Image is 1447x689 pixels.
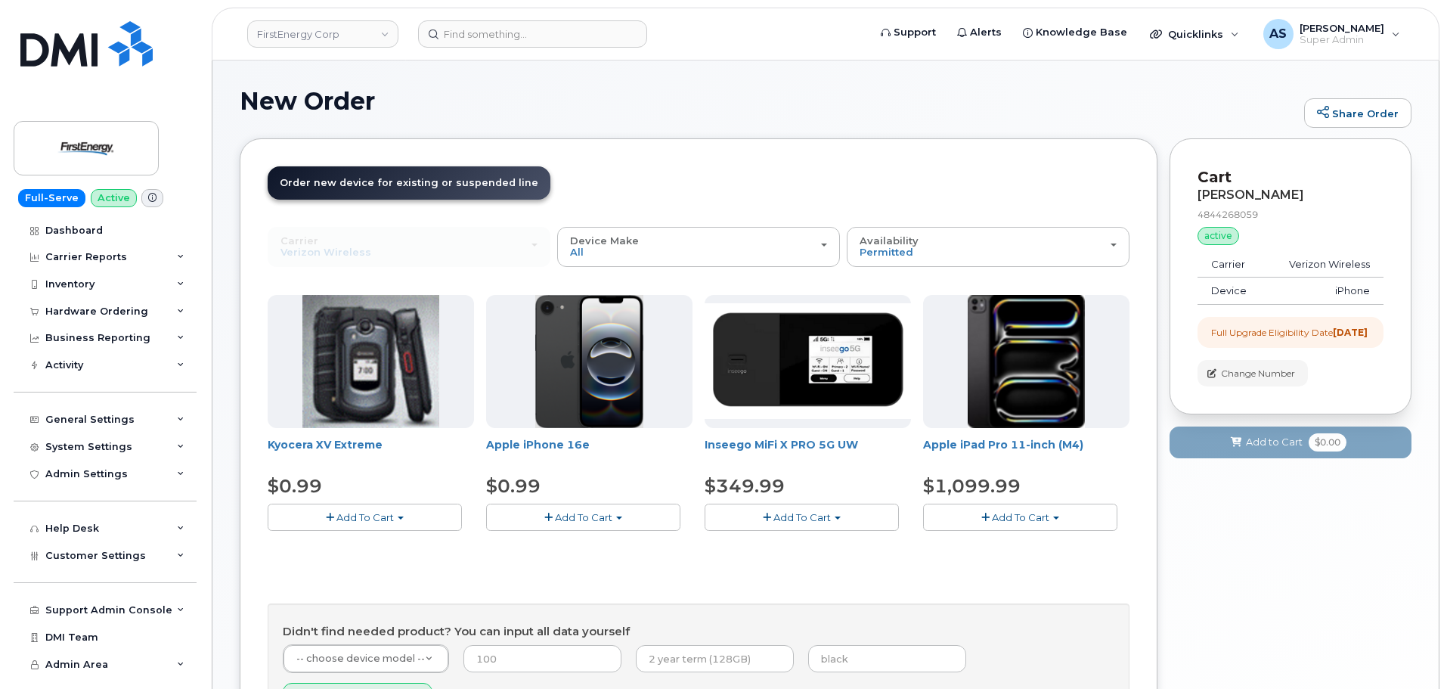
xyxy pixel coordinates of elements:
button: Add To Cart [923,504,1117,530]
button: Add to Cart $0.00 [1170,427,1411,458]
img: xvextreme.gif [302,295,439,428]
span: $349.99 [705,475,785,497]
td: Verizon Wireless [1266,251,1383,278]
span: Permitted [860,246,913,258]
span: $1,099.99 [923,475,1021,497]
iframe: Messenger Launcher [1381,623,1436,678]
span: Add to Cart [1246,435,1303,449]
div: 4844268059 [1198,208,1383,221]
div: active [1198,227,1239,245]
a: Inseego MiFi X PRO 5G UW [705,438,858,452]
a: Share Order [1304,98,1411,129]
span: Availability [860,234,919,247]
button: Availability Permitted [847,227,1129,266]
input: 100 [463,645,621,672]
span: Order new device for existing or suspended line [280,177,538,188]
span: Change Number [1221,367,1295,380]
span: Add To Cart [555,511,612,523]
div: Apple iPad Pro 11-inch (M4) [923,437,1129,467]
img: ipad_pro_11_m4.png [968,295,1085,428]
img: iphone16e.png [535,295,644,428]
input: 2 year term (128GB) [636,645,794,672]
span: Add To Cart [336,511,394,523]
button: Add To Cart [486,504,680,530]
span: Add To Cart [773,511,831,523]
div: Full Upgrade Eligibility Date [1211,326,1368,339]
span: -- choose device model -- [296,653,425,664]
td: Carrier [1198,251,1266,278]
span: $0.00 [1309,433,1346,452]
button: Add To Cart [705,504,899,530]
button: Change Number [1198,360,1308,386]
div: Apple iPhone 16e [486,437,693,467]
a: -- choose device model -- [284,645,448,672]
div: Inseego MiFi X PRO 5G UW [705,437,911,467]
a: Apple iPad Pro 11-inch (M4) [923,438,1083,452]
span: $0.99 [268,475,322,497]
h1: New Order [240,88,1297,114]
button: Device Make All [557,227,840,266]
span: Device Make [570,234,639,247]
td: Device [1198,278,1266,305]
div: [PERSON_NAME] [1198,188,1383,202]
h4: Didn't find needed product? You can input all data yourself [283,625,1114,638]
button: Add To Cart [268,504,462,530]
span: Add To Cart [992,511,1049,523]
strong: [DATE] [1333,327,1368,338]
input: black [808,645,966,672]
p: Cart [1198,166,1383,188]
td: iPhone [1266,278,1383,305]
a: Apple iPhone 16e [486,438,590,452]
span: $0.99 [486,475,541,497]
div: Kyocera XV Extreme [268,437,474,467]
span: All [570,246,584,258]
img: Inseego.png [705,303,911,420]
a: Kyocera XV Extreme [268,438,383,452]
